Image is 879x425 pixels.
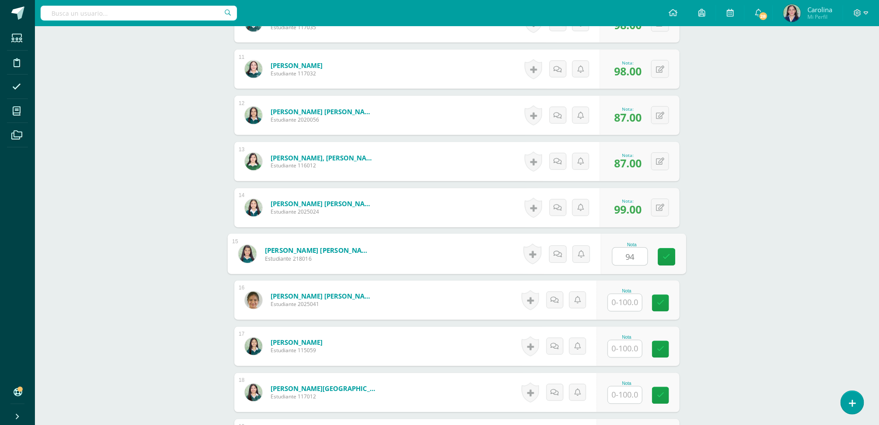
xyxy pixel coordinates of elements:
a: [PERSON_NAME] [271,61,323,70]
input: 0-100.0 [608,340,642,357]
span: Estudiante 116012 [271,162,375,170]
div: Nota: [614,106,642,112]
a: [PERSON_NAME] [PERSON_NAME] [271,107,375,116]
a: [PERSON_NAME][GEOGRAPHIC_DATA] [271,384,375,393]
input: 0-100.0 [613,248,648,265]
span: Estudiante 2025024 [271,208,375,216]
div: Nota [608,335,646,340]
a: [PERSON_NAME] [PERSON_NAME] [265,246,373,255]
span: 87.00 [614,156,642,171]
input: 0-100.0 [608,294,642,311]
a: [PERSON_NAME], [PERSON_NAME] [271,153,375,162]
input: Busca un usuario... [41,6,237,20]
img: 0e4f86142828c9c674330d8c6b666712.png [783,4,801,22]
span: Estudiante 117012 [271,393,375,401]
span: Mi Perfil [807,13,832,20]
img: f8f0f59f535f802ccb0dc51e02970293.png [245,384,262,401]
span: Estudiante 218016 [265,255,373,263]
img: 885bba97dc2617ab8d2e0d7880df4027.png [245,107,262,124]
span: Estudiante 2025041 [271,301,375,308]
img: b19c547ff82b670ac75ebe59bef80acc.png [245,338,262,355]
img: a1bd628bc8d77c2df3a53a2f900e792b.png [245,61,262,78]
span: Estudiante 2020056 [271,116,375,123]
span: Carolina [807,5,832,14]
div: Nota: [614,152,642,158]
span: 99.00 [614,202,642,217]
span: 98.00 [614,64,642,78]
div: Nota [608,289,646,294]
img: 27c237815825e6a6b2ecfa0cdb8cb72b.png [238,245,256,263]
img: 4684625e3063d727a78513927f19c879.png [245,292,262,309]
input: 0-100.0 [608,387,642,404]
a: [PERSON_NAME] [PERSON_NAME] [271,292,375,301]
span: Estudiante 115059 [271,347,323,354]
img: 77f6c6152d0f455c8775ae6af4b03fb2.png [245,199,262,217]
span: 87.00 [614,110,642,125]
span: 28 [759,11,768,21]
div: Nota: [614,198,642,204]
span: Estudiante 117032 [271,70,323,77]
div: Nota: [614,60,642,66]
a: [PERSON_NAME] [271,338,323,347]
a: [PERSON_NAME] [PERSON_NAME] [271,200,375,208]
img: c46a05b2893dac98847f26e44561d578.png [245,153,262,170]
div: Nota [612,242,652,247]
div: Nota [608,381,646,386]
span: Estudiante 117035 [271,24,375,31]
